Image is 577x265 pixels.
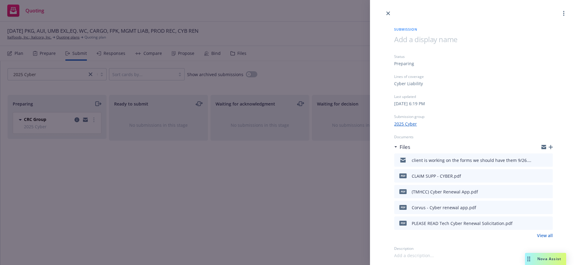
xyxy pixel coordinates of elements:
div: Status [394,54,553,59]
div: Lines of coverage [394,74,553,79]
div: Cyber Liability [394,80,423,87]
div: (TMHCC) Cyber Renewal App.pdf [412,189,478,195]
div: client is working on the forms we should have them 9/26.msg [412,157,533,163]
span: pdf [399,173,407,178]
a: 2025 Cyber [394,121,417,127]
span: Submission [394,27,553,32]
div: Drag to move [525,253,532,265]
h3: Files [400,143,410,151]
div: Preparing [394,60,414,67]
button: Nova Assist [525,253,566,265]
div: PLEASE READ Tech Cyber Renewal Solicitation.pdf [412,220,513,226]
a: View all [537,232,553,239]
div: Description [394,246,553,251]
span: pdf [399,221,407,225]
span: pdf [399,205,407,210]
button: preview file [545,156,550,164]
div: Documents [394,134,553,139]
button: download file [535,172,540,179]
div: CLAIM SUPP - CYBER.pdf [412,173,461,179]
div: Submission group [394,114,553,119]
a: more [560,10,567,17]
button: download file [535,204,540,211]
a: close [384,10,392,17]
button: preview file [545,188,550,195]
div: Files [394,143,410,151]
button: preview file [545,172,550,179]
span: pdf [399,189,407,194]
div: Last updated [394,94,553,99]
span: Nova Assist [537,256,561,261]
button: download file [535,188,540,195]
button: preview file [545,220,550,227]
button: download file [535,156,540,164]
button: preview file [545,204,550,211]
div: Corvus - Cyber renewal app.pdf [412,204,476,211]
div: [DATE] 6:19 PM [394,100,425,107]
button: download file [535,220,540,227]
